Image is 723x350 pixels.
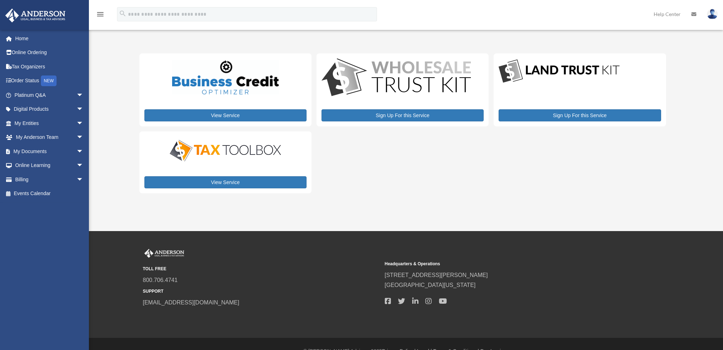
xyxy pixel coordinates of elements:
[385,272,488,278] a: [STREET_ADDRESS][PERSON_NAME]
[76,130,91,145] span: arrow_drop_down
[76,116,91,131] span: arrow_drop_down
[76,144,91,159] span: arrow_drop_down
[5,144,94,158] a: My Documentsarrow_drop_down
[143,249,186,258] img: Anderson Advisors Platinum Portal
[707,9,718,19] img: User Pic
[5,116,94,130] a: My Entitiesarrow_drop_down
[499,109,661,121] a: Sign Up For this Service
[5,46,94,60] a: Online Ordering
[76,172,91,187] span: arrow_drop_down
[143,288,380,295] small: SUPPORT
[76,88,91,103] span: arrow_drop_down
[3,9,68,22] img: Anderson Advisors Platinum Portal
[119,10,127,17] i: search
[5,74,94,88] a: Order StatusNEW
[143,299,239,305] a: [EMAIL_ADDRESS][DOMAIN_NAME]
[321,58,471,98] img: WS-Trust-Kit-lgo-1.jpg
[5,59,94,74] a: Tax Organizers
[144,109,307,121] a: View Service
[76,102,91,117] span: arrow_drop_down
[5,102,91,116] a: Digital Productsarrow_drop_down
[41,75,57,86] div: NEW
[385,282,476,288] a: [GEOGRAPHIC_DATA][US_STATE]
[96,10,105,19] i: menu
[76,158,91,173] span: arrow_drop_down
[144,176,307,188] a: View Service
[96,12,105,19] a: menu
[5,88,94,102] a: Platinum Q&Aarrow_drop_down
[385,260,622,268] small: Headquarters & Operations
[5,31,94,46] a: Home
[499,58,620,84] img: LandTrust_lgo-1.jpg
[5,187,94,201] a: Events Calendar
[321,109,484,121] a: Sign Up For this Service
[5,172,94,187] a: Billingarrow_drop_down
[143,265,380,273] small: TOLL FREE
[143,277,178,283] a: 800.706.4741
[5,130,94,145] a: My Anderson Teamarrow_drop_down
[5,158,94,173] a: Online Learningarrow_drop_down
